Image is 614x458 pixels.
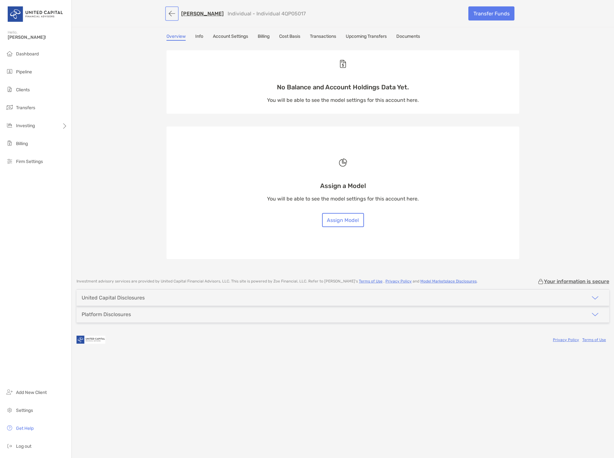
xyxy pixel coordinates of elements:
p: Assign a Model [267,182,419,190]
span: Firm Settings [16,159,43,164]
p: You will be able to see the model settings for this account here. [267,195,419,203]
span: Dashboard [16,51,39,57]
span: Clients [16,87,30,93]
span: Billing [16,141,28,146]
p: Your information is secure [544,278,609,284]
img: pipeline icon [6,68,13,75]
a: Terms of Use [582,338,606,342]
span: Get Help [16,426,34,431]
img: add_new_client icon [6,388,13,396]
img: get-help icon [6,424,13,432]
a: Transfer Funds [468,6,514,20]
a: Model Marketplace Disclosures [420,279,477,283]
a: Privacy Policy [553,338,579,342]
span: [PERSON_NAME]! [8,35,68,40]
img: United Capital Logo [8,3,64,26]
img: dashboard icon [6,50,13,57]
a: Privacy Policy [385,279,412,283]
a: Documents [396,34,420,41]
span: Settings [16,408,33,413]
p: Investment advisory services are provided by United Capital Financial Advisors, LLC . This site i... [77,279,478,284]
span: Transfers [16,105,35,110]
a: Cost Basis [279,34,300,41]
button: Assign Model [322,213,364,227]
img: investing icon [6,121,13,129]
div: Platform Disclosures [82,311,131,317]
img: clients icon [6,86,13,93]
img: settings icon [6,406,13,414]
img: company logo [77,332,105,347]
a: Info [195,34,203,41]
span: Investing [16,123,35,128]
span: Log out [16,444,31,449]
p: No Balance and Account Holdings Data Yet. [267,83,419,91]
img: firm-settings icon [6,157,13,165]
span: Add New Client [16,390,47,395]
p: Individual - Individual 4QP05017 [228,11,306,17]
p: You will be able to see the model settings for this account here. [267,96,419,104]
a: Billing [258,34,270,41]
img: icon arrow [591,294,599,302]
img: icon arrow [591,311,599,318]
a: Upcoming Transfers [346,34,387,41]
span: Pipeline [16,69,32,75]
a: Overview [166,34,186,41]
a: Transactions [310,34,336,41]
a: [PERSON_NAME] [181,11,224,17]
img: billing icon [6,139,13,147]
img: logout icon [6,442,13,450]
a: Terms of Use [359,279,383,283]
div: United Capital Disclosures [82,295,145,301]
img: transfers icon [6,103,13,111]
a: Account Settings [213,34,248,41]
